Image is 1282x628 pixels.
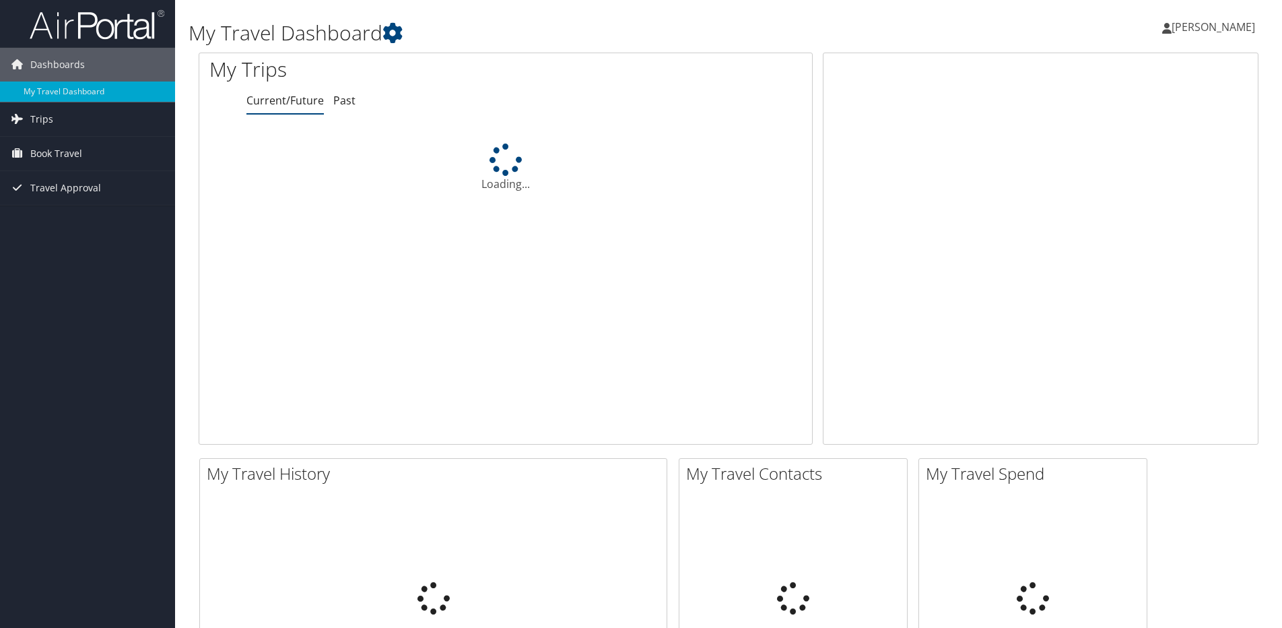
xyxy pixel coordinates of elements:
h2: My Travel History [207,462,667,485]
a: Past [333,93,356,108]
h2: My Travel Spend [926,462,1147,485]
h1: My Travel Dashboard [189,19,908,47]
span: Travel Approval [30,171,101,205]
img: airportal-logo.png [30,9,164,40]
span: Book Travel [30,137,82,170]
h1: My Trips [209,55,547,84]
a: [PERSON_NAME] [1162,7,1269,47]
a: Current/Future [246,93,324,108]
span: Trips [30,102,53,136]
div: Loading... [199,144,812,192]
h2: My Travel Contacts [686,462,907,485]
span: [PERSON_NAME] [1172,20,1255,34]
span: Dashboards [30,48,85,82]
